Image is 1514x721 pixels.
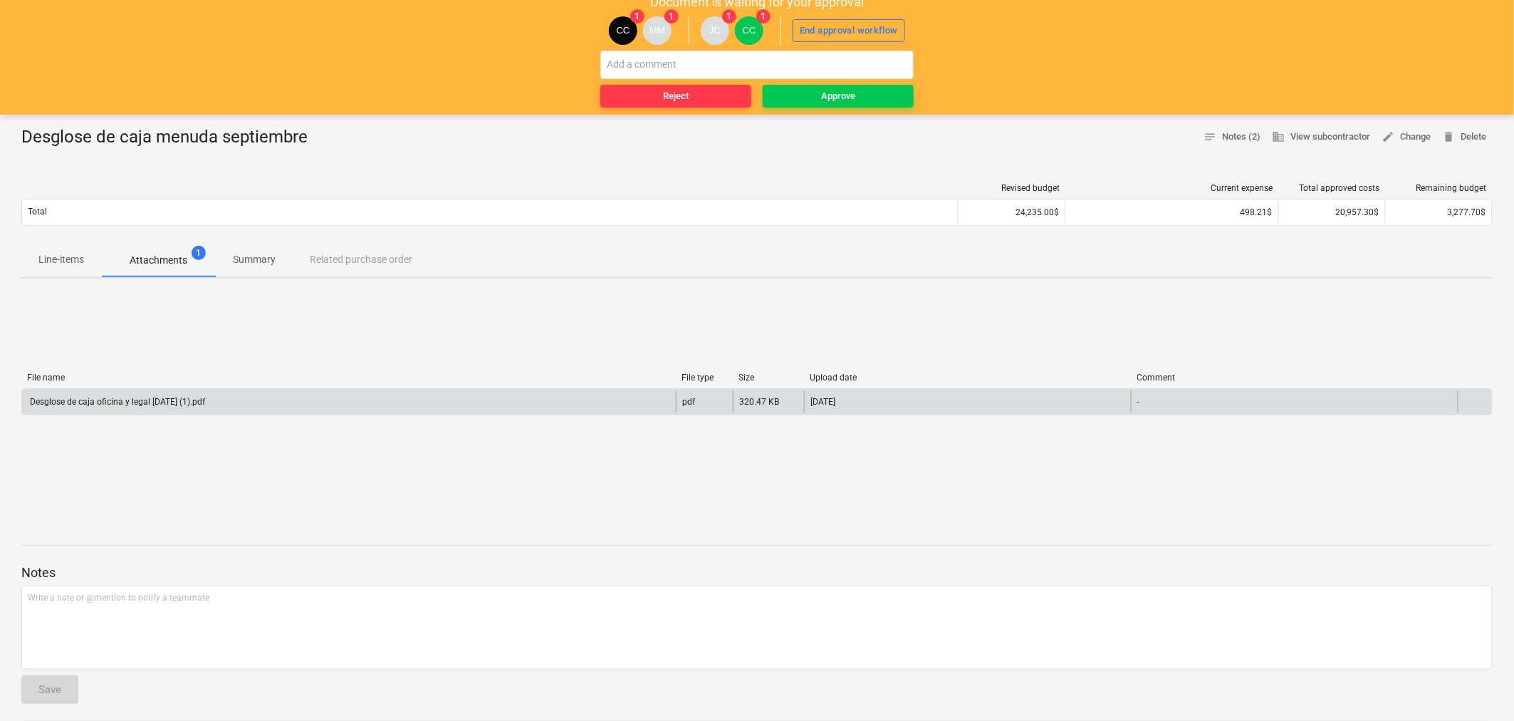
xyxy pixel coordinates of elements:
p: Line-items [38,252,84,267]
div: pdf [682,397,695,407]
div: Approve [821,88,855,105]
span: edit [1382,130,1395,143]
div: [DATE] [810,397,835,407]
div: Total approved costs [1285,183,1380,193]
p: Total [28,206,47,218]
button: Change [1377,126,1437,148]
span: CC [616,25,630,36]
span: 1 [664,9,679,24]
div: - [1137,397,1139,407]
div: File name [27,373,670,383]
div: Carlos Cedeno [735,16,763,45]
div: Comment [1137,373,1453,383]
div: Upload date [810,373,1126,383]
div: Remaining budget [1392,183,1487,193]
p: Summary [233,252,276,267]
span: 3,277.70$ [1448,207,1486,217]
div: Carlos Cedeno [609,16,637,45]
span: CC [742,25,756,36]
iframe: Chat Widget [1443,653,1514,721]
button: End approval workflow [793,19,905,42]
button: Reject [600,85,751,108]
span: MM [649,25,665,36]
div: 20,957.30$ [1278,201,1385,224]
input: Add a comment [600,51,914,79]
span: Delete [1443,129,1487,145]
span: business [1273,130,1285,143]
button: Notes (2) [1199,126,1267,148]
button: View subcontractor [1267,126,1377,148]
div: Reject [663,88,689,105]
span: 1 [192,246,206,260]
span: View subcontractor [1273,129,1371,145]
div: Desglose de caja menuda septiembre [21,126,319,149]
span: notes [1204,130,1217,143]
p: Attachments [130,253,187,268]
div: File type [682,373,727,383]
span: Notes (2) [1204,129,1261,145]
span: 1 [630,9,644,24]
div: Javier Cattan [701,16,729,45]
div: MAURA MORALES [643,16,672,45]
p: Notes [21,564,1493,581]
span: 1 [756,9,771,24]
div: 498.21$ [1071,207,1273,217]
span: JC [709,25,721,36]
div: Desglose de caja oficina y legal [DATE] (1).pdf [28,397,205,407]
span: delete [1443,130,1456,143]
div: 24,235.00$ [958,201,1065,224]
div: End approval workflow [800,23,898,39]
div: Size [738,373,798,383]
div: Current expense [1071,183,1273,193]
div: Revised budget [964,183,1060,193]
span: Change [1382,129,1431,145]
span: 1 [722,9,736,24]
button: Delete [1437,126,1493,148]
button: Approve [763,85,914,108]
div: 320.47 KB [739,397,779,407]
